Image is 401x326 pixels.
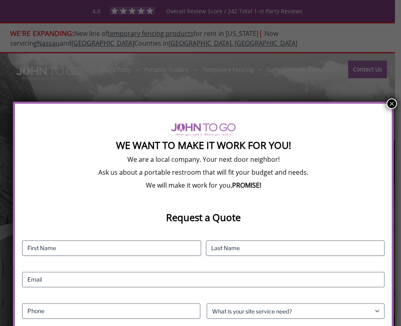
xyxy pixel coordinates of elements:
[116,138,291,152] strong: We Want To Make It Work For You!
[22,181,384,190] p: We will make it work for you,
[386,98,397,109] button: Close
[22,303,200,319] input: Phone
[22,240,201,256] input: First Name
[171,123,236,136] img: logo of viptogo
[22,155,384,164] p: We are a local company. Your next door neighbor!
[206,240,385,256] input: Last Name
[22,272,384,287] input: Email
[166,211,241,224] strong: Request a Quote
[232,181,261,190] b: PROMISE!
[22,168,384,177] p: Ask us about a portable restroom that will fit your budget and needs.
